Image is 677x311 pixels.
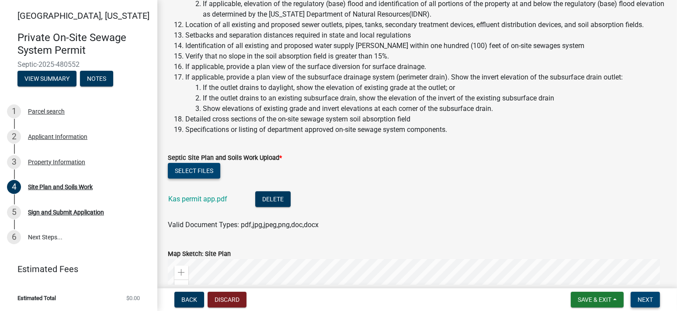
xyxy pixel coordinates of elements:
span: Valid Document Types: pdf,jpg,jpeg,png,doc,docx [168,221,319,229]
div: Zoom in [174,266,188,280]
div: 3 [7,155,21,169]
div: 5 [7,205,21,219]
li: Show elevations of existing grade and invert elevations at each corner of the subsurface drain. [203,104,667,114]
button: Back [174,292,204,308]
div: 4 [7,180,21,194]
li: Verify that no slope in the soil absorption field is greater than 15%. [185,51,667,62]
label: Septic Site Plan and Soils Work Upload [168,155,282,161]
wm-modal-confirm: Delete Document [255,196,291,204]
div: Zoom out [174,280,188,294]
button: Delete [255,191,291,207]
div: 2 [7,130,21,144]
div: Parcel search [28,108,65,114]
span: Estimated Total [17,295,56,301]
wm-modal-confirm: Notes [80,76,113,83]
div: 1 [7,104,21,118]
div: 6 [7,230,21,244]
wm-modal-confirm: Summary [17,76,76,83]
button: Save & Exit [571,292,624,308]
span: Save & Exit [578,296,611,303]
div: Site Plan and Soils Work [28,184,93,190]
button: Notes [80,71,113,86]
label: Map Sketch: Site Plan [168,251,231,257]
li: Identification of all existing and proposed water supply [PERSON_NAME] within one hundred (100) f... [185,41,667,51]
a: Estimated Fees [7,260,143,278]
span: $0.00 [126,295,140,301]
button: Next [631,292,660,308]
li: Detailed cross sections of the on-site sewage system soil absorption field [185,114,667,124]
button: Discard [208,292,246,308]
button: View Summary [17,71,76,86]
div: Applicant Information [28,134,87,140]
div: Property Information [28,159,85,165]
li: If the outlet drains to daylight, show the elevation of existing grade at the outlet; or [203,83,667,93]
h4: Private On-Site Sewage System Permit [17,31,150,57]
span: Septic-2025-480552 [17,60,140,69]
li: If applicable, provide a plan view of the subsurface drainage system (perimeter drain). Show the ... [185,72,667,114]
a: Kas permit app.pdf [168,195,227,203]
span: [GEOGRAPHIC_DATA], [US_STATE] [17,10,149,21]
li: If applicable, provide a plan view of the surface diversion for surface drainage. [185,62,667,72]
span: Next [638,296,653,303]
div: Sign and Submit Application [28,209,104,215]
li: Location of all existing and proposed sewer outlets, pipes, tanks, secondary treatment devices, e... [185,20,667,30]
span: Back [181,296,197,303]
button: Select files [168,163,220,179]
li: If the outlet drains to an existing subsurface drain, show the elevation of the invert of the exi... [203,93,667,104]
li: Specifications or listing of department approved on-site sewage system components. [185,124,667,135]
li: Setbacks and separation distances required in state and local regulations [185,30,667,41]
